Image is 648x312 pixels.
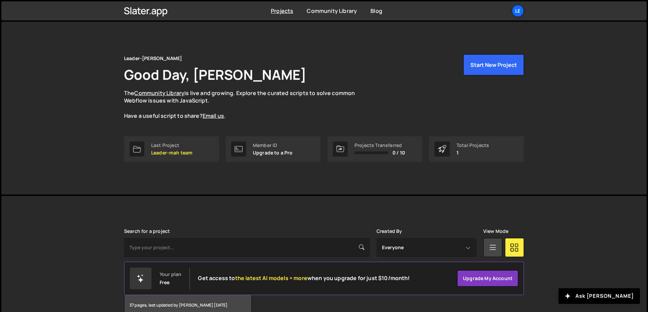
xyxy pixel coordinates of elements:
a: Le [512,5,524,17]
a: Blog [370,7,382,15]
span: 0 / 10 [392,150,405,155]
label: Search for a project [124,228,170,234]
div: Free [160,280,170,285]
span: the latest AI models + more [235,274,307,282]
a: Last Project Leader-mah team [124,136,219,162]
a: Upgrade my account [457,270,518,287]
a: Projects [271,7,293,15]
button: Start New Project [463,54,524,75]
input: Type your project... [124,238,370,257]
div: Your plan [160,272,181,277]
div: Projects Transferred [355,143,405,148]
p: Leader-mah team [151,150,193,155]
label: Created By [377,228,402,234]
p: Upgrade to a Pro [253,150,293,155]
a: Community Library [134,89,184,97]
div: Member ID [253,143,293,148]
h1: Good Day, [PERSON_NAME] [124,65,306,84]
a: Email us [203,112,224,120]
h2: Get access to when you upgrade for just $10/month! [198,275,410,281]
button: Ask [PERSON_NAME] [559,288,640,304]
p: 1 [457,150,489,155]
div: Total Projects [457,143,489,148]
p: The is live and growing. Explore the curated scripts to solve common Webflow issues with JavaScri... [124,89,368,120]
a: Community Library [307,7,357,15]
label: View Mode [483,228,508,234]
div: Last Project [151,143,193,148]
div: Leader-[PERSON_NAME] [124,54,182,62]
